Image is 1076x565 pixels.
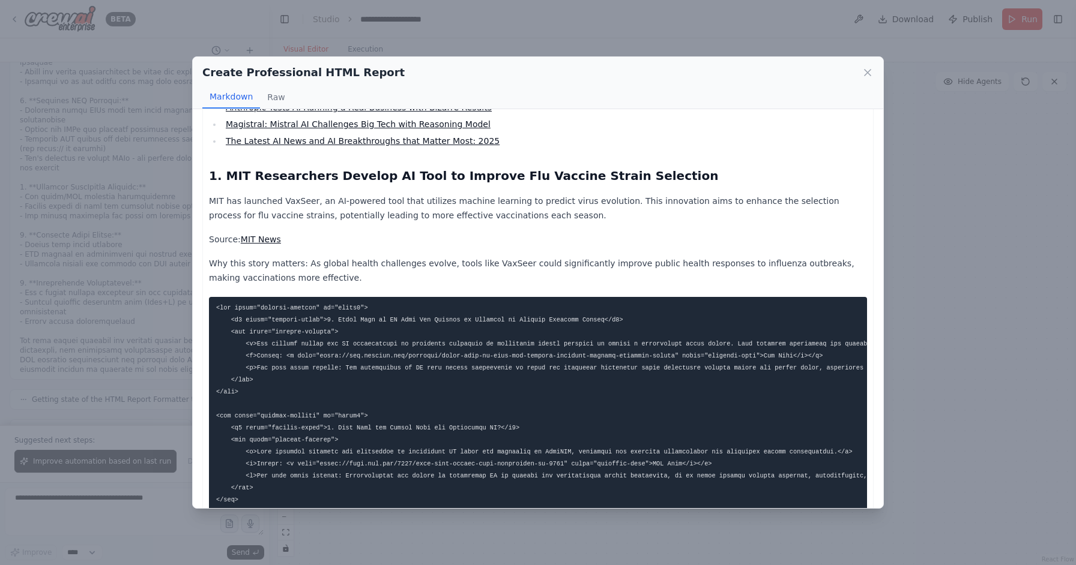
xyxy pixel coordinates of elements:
p: Why this story matters: As global health challenges evolve, tools like VaxSeer could significantl... [209,256,867,285]
a: Magistral: Mistral AI Challenges Big Tech with Reasoning Model [226,119,491,129]
button: Markdown [202,86,260,109]
h2: 1. MIT Researchers Develop AI Tool to Improve Flu Vaccine Strain Selection [209,167,867,184]
p: Source: [209,232,867,247]
button: Raw [260,86,292,109]
p: MIT has launched VaxSeer, an AI-powered tool that utilizes machine learning to predict virus evol... [209,194,867,223]
h2: Create Professional HTML Report [202,64,405,81]
a: MIT News [241,235,281,244]
a: The Latest AI News and AI Breakthroughs that Matter Most: 2025 [226,136,500,146]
